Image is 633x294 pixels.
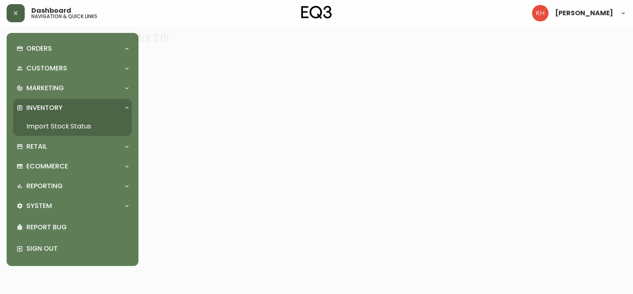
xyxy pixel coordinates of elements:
p: System [26,201,52,210]
div: Retail [13,138,132,156]
p: Customers [26,64,67,73]
div: Ecommerce [13,157,132,175]
div: System [13,197,132,215]
div: Orders [13,40,132,58]
p: Ecommerce [26,162,68,171]
p: Orders [26,44,52,53]
p: Report Bug [26,223,129,232]
a: Import Stock Status [13,117,132,136]
span: [PERSON_NAME] [555,10,613,16]
p: Inventory [26,103,63,112]
div: Report Bug [13,217,132,238]
div: Reporting [13,177,132,195]
div: Inventory [13,99,132,117]
img: 5c65872b6aec8321f9f614f508141662 [532,5,549,21]
div: Customers [13,59,132,77]
div: Sign Out [13,238,132,259]
h5: navigation & quick links [31,14,97,19]
p: Marketing [26,84,64,93]
p: Sign Out [26,244,129,253]
p: Reporting [26,182,63,191]
p: Retail [26,142,47,151]
span: Dashboard [31,7,71,14]
img: logo [301,6,332,19]
div: Marketing [13,79,132,97]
